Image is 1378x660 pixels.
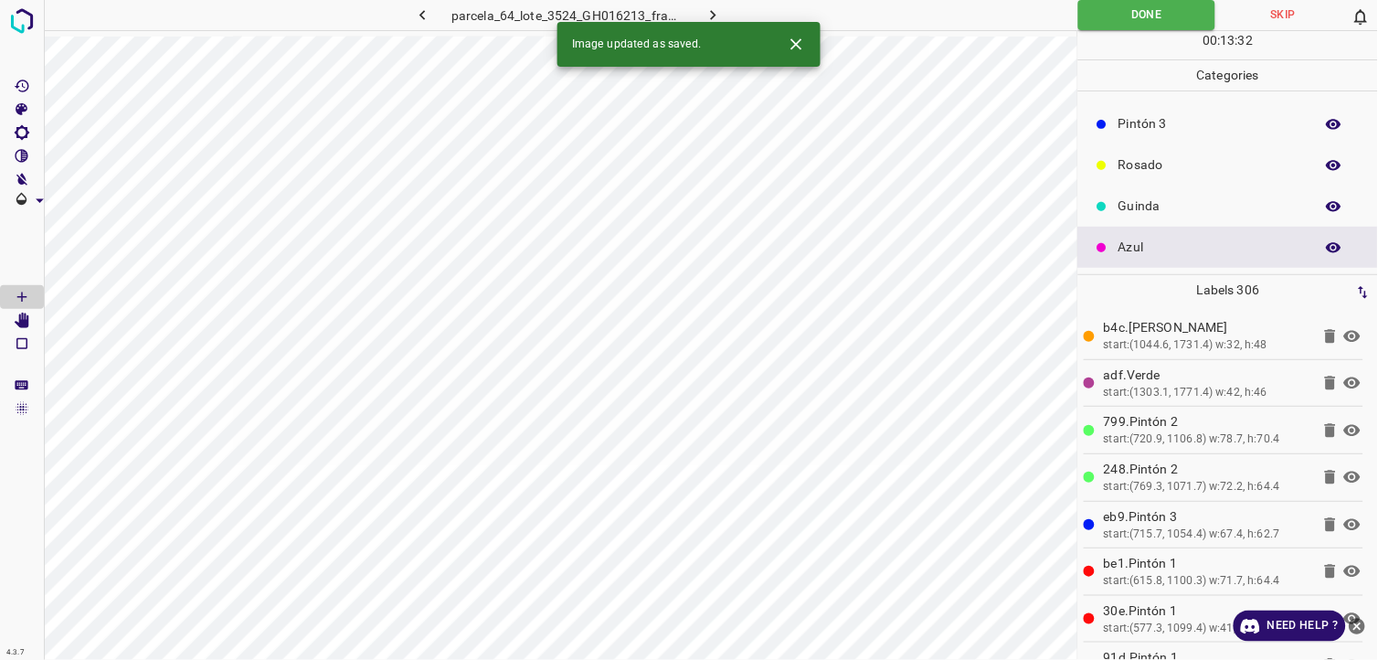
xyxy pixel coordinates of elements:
[1104,431,1310,448] div: start:(720.9, 1106.8) w:78.7, h:70.4
[1346,611,1369,642] button: close-help
[1118,155,1305,175] p: Rosado
[1203,31,1253,59] div: : :
[1104,573,1310,590] div: start:(615.8, 1100.3) w:71.7, h:64.4
[1084,275,1373,305] p: Labels 306
[1104,554,1310,573] p: be1.Pintón 1
[451,5,684,30] h6: parcela_64_lote_3524_GH016213_frame_00244_236069.jpg
[1118,114,1305,133] p: Pintón 3
[779,27,813,61] button: Close
[1104,385,1310,401] div: start:(1303.1, 1771.4) w:42, h:46
[1078,227,1378,268] div: Azul
[2,645,29,660] div: 4.3.7
[1104,366,1310,385] p: adf.Verde
[1078,103,1378,144] div: Pintón 3
[1104,507,1310,527] p: eb9.Pintón 3
[5,5,38,37] img: logo
[1234,611,1346,642] a: Need Help ?
[1238,31,1253,50] p: 32
[1104,460,1310,479] p: 248.Pintón 2
[1078,144,1378,186] div: Rosado
[1118,238,1305,257] p: Azul
[1104,527,1310,543] div: start:(715.7, 1054.4) w:67.4, h:62.7
[1104,412,1310,431] p: 799.Pintón 2
[1078,186,1378,227] div: Guinda
[1104,337,1310,354] div: start:(1044.6, 1731.4) w:32, h:48
[1104,479,1310,495] div: start:(769.3, 1071.7) w:72.2, h:64.4
[1118,197,1305,216] p: Guinda
[1203,31,1217,50] p: 00
[1104,621,1310,637] div: start:(577.3, 1099.4) w:41, h:65.7
[1078,60,1378,90] p: Categories
[1104,318,1310,337] p: b4c.[PERSON_NAME]
[572,37,702,53] span: Image updated as saved.
[1104,601,1310,621] p: 30e.Pintón 1
[1221,31,1235,50] p: 13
